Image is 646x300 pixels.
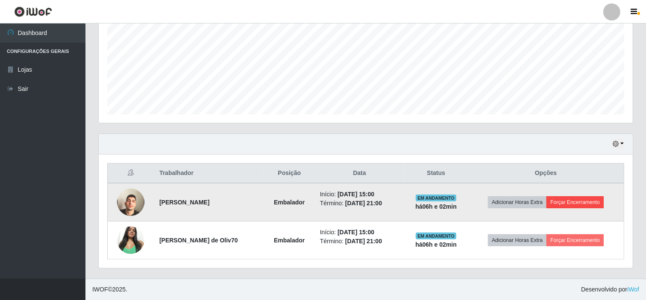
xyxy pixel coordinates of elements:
[320,190,399,199] li: Início:
[468,163,624,183] th: Opções
[581,285,639,294] span: Desenvolvido por
[159,199,209,206] strong: [PERSON_NAME]
[117,178,144,227] img: 1739480983159.jpeg
[315,163,404,183] th: Data
[338,229,374,236] time: [DATE] 15:00
[117,222,144,258] img: 1727212594442.jpeg
[404,163,468,183] th: Status
[264,163,315,183] th: Posição
[274,199,305,206] strong: Embalador
[546,196,604,208] button: Forçar Encerramento
[320,228,399,237] li: Início:
[338,191,374,198] time: [DATE] 15:00
[320,199,399,208] li: Término:
[345,238,382,245] time: [DATE] 21:00
[320,237,399,246] li: Término:
[415,203,457,210] strong: há 06 h e 02 min
[274,237,305,244] strong: Embalador
[416,195,456,201] span: EM ANDAMENTO
[92,286,108,293] span: IWOF
[14,6,52,17] img: CoreUI Logo
[345,200,382,207] time: [DATE] 21:00
[154,163,264,183] th: Trabalhador
[546,234,604,246] button: Forçar Encerramento
[159,237,238,244] strong: [PERSON_NAME] de Oliv70
[488,234,546,246] button: Adicionar Horas Extra
[416,233,456,239] span: EM ANDAMENTO
[415,241,457,248] strong: há 06 h e 02 min
[627,286,639,293] a: iWof
[488,196,546,208] button: Adicionar Horas Extra
[92,285,127,294] span: © 2025 .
